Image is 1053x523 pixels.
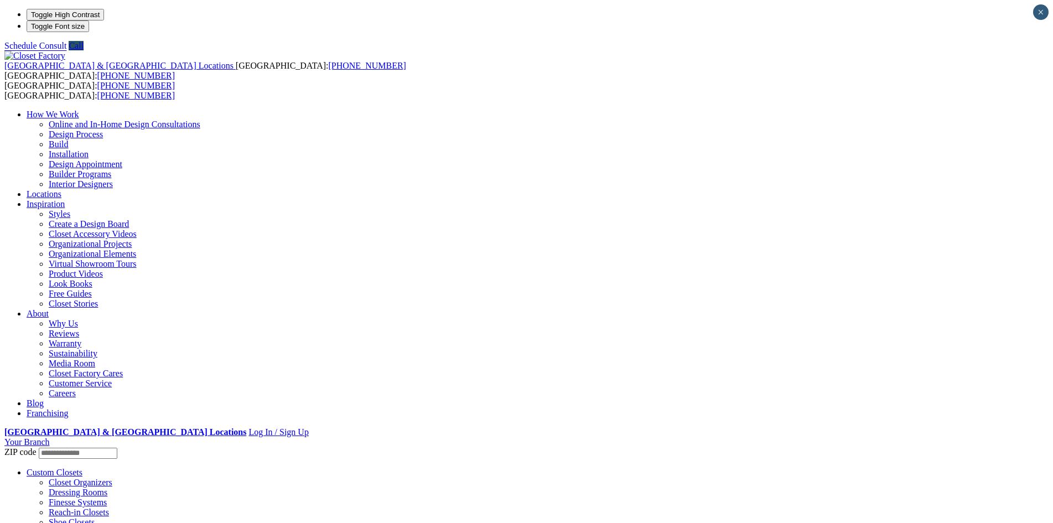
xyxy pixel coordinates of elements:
[49,359,95,368] a: Media Room
[49,279,92,288] a: Look Books
[4,61,234,70] span: [GEOGRAPHIC_DATA] & [GEOGRAPHIC_DATA] Locations
[49,289,92,298] a: Free Guides
[49,259,137,268] a: Virtual Showroom Tours
[4,427,246,437] a: [GEOGRAPHIC_DATA] & [GEOGRAPHIC_DATA] Locations
[49,229,137,239] a: Closet Accessory Videos
[49,488,107,497] a: Dressing Rooms
[49,339,81,348] a: Warranty
[4,437,49,447] a: Your Branch
[49,239,132,248] a: Organizational Projects
[31,11,100,19] span: Toggle High Contrast
[4,61,236,70] a: [GEOGRAPHIC_DATA] & [GEOGRAPHIC_DATA] Locations
[49,379,112,388] a: Customer Service
[49,498,107,507] a: Finesse Systems
[49,209,70,219] a: Styles
[97,71,175,80] a: [PHONE_NUMBER]
[4,41,66,50] a: Schedule Consult
[69,41,84,50] a: Call
[49,369,123,378] a: Closet Factory Cares
[49,389,76,398] a: Careers
[49,478,112,487] a: Closet Organizers
[49,508,109,517] a: Reach-in Closets
[49,159,122,169] a: Design Appointment
[1033,4,1049,20] button: Close
[27,408,69,418] a: Franchising
[49,329,79,338] a: Reviews
[49,269,103,278] a: Product Videos
[4,51,65,61] img: Closet Factory
[49,299,98,308] a: Closet Stories
[4,61,406,80] span: [GEOGRAPHIC_DATA]: [GEOGRAPHIC_DATA]:
[27,309,49,318] a: About
[97,81,175,90] a: [PHONE_NUMBER]
[49,139,69,149] a: Build
[49,130,103,139] a: Design Process
[27,110,79,119] a: How We Work
[49,169,111,179] a: Builder Programs
[49,319,78,328] a: Why Us
[97,91,175,100] a: [PHONE_NUMBER]
[27,199,65,209] a: Inspiration
[49,249,136,258] a: Organizational Elements
[27,468,82,477] a: Custom Closets
[4,447,37,457] span: ZIP code
[49,120,200,129] a: Online and In-Home Design Consultations
[328,61,406,70] a: [PHONE_NUMBER]
[27,189,61,199] a: Locations
[27,20,89,32] button: Toggle Font size
[27,9,104,20] button: Toggle High Contrast
[248,427,308,437] a: Log In / Sign Up
[39,448,117,459] input: Enter your Zip code
[49,219,129,229] a: Create a Design Board
[27,398,44,408] a: Blog
[49,179,113,189] a: Interior Designers
[49,349,97,358] a: Sustainability
[4,81,175,100] span: [GEOGRAPHIC_DATA]: [GEOGRAPHIC_DATA]:
[31,22,85,30] span: Toggle Font size
[49,149,89,159] a: Installation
